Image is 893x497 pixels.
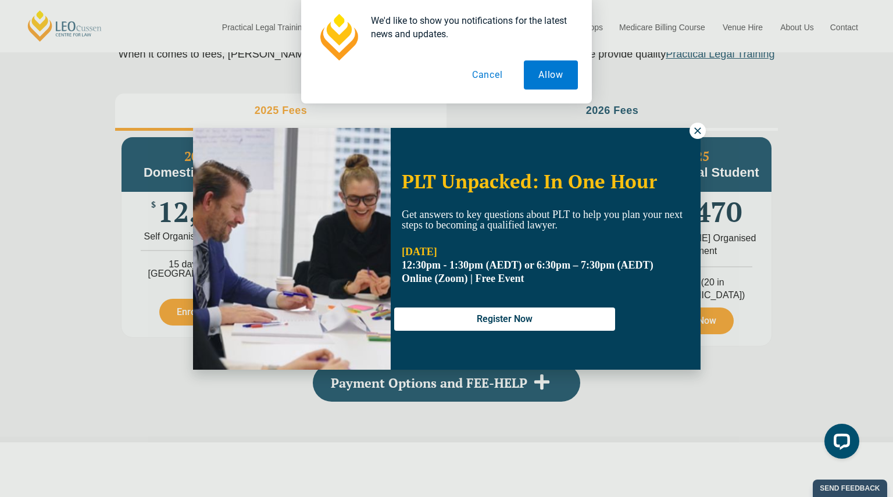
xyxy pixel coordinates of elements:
[402,246,437,258] strong: [DATE]
[402,259,653,271] strong: 12:30pm - 1:30pm (AEDT) or 6:30pm – 7:30pm (AEDT)
[402,209,683,231] span: Get answers to key questions about PLT to help you plan your next steps to becoming a qualified l...
[815,419,864,468] iframe: LiveChat chat widget
[402,273,524,284] span: Online (Zoom) | Free Event
[524,60,578,90] button: Allow
[362,14,578,41] div: We'd like to show you notifications for the latest news and updates.
[402,169,657,194] span: PLT Unpacked: In One Hour
[315,14,362,60] img: notification icon
[458,60,517,90] button: Cancel
[394,308,615,331] button: Register Now
[690,123,706,139] button: Close
[193,128,391,370] img: Woman in yellow blouse holding folders looking to the right and smiling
